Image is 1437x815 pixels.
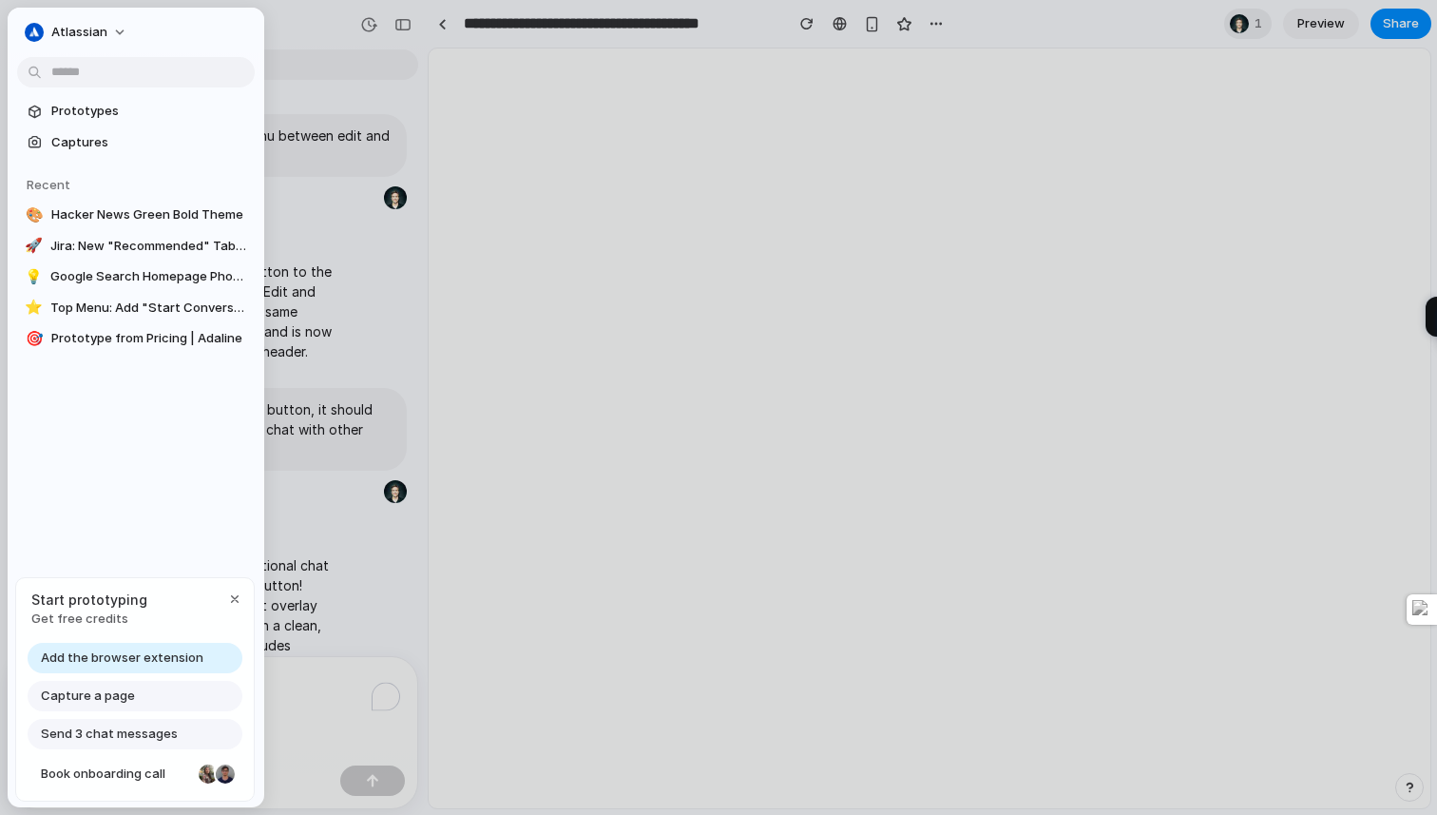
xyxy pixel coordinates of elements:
a: 💡Google Search Homepage Photo Gallery Design [17,262,255,291]
div: 🚀 [25,237,43,256]
span: Top Menu: Add "Start Conversation" Button [50,299,247,318]
span: Add the browser extension [41,649,203,668]
span: Prototype from Pricing | Adaline [51,329,247,348]
span: Google Search Homepage Photo Gallery Design [50,267,247,286]
button: atlassian [17,17,137,48]
a: 🎯Prototype from Pricing | Adaline [17,324,255,353]
span: Captures [51,133,247,152]
a: Prototypes [17,97,255,126]
span: Book onboarding call [41,765,191,784]
div: ⭐ [25,299,43,318]
a: Book onboarding call [28,759,242,789]
span: Capture a page [41,687,135,706]
span: Recent [27,177,70,192]
span: Start prototyping [31,590,147,610]
a: 🚀Jira: New "Recommended" Tab Setup [17,232,255,261]
div: 🎯 [25,329,44,348]
div: 💡 [25,267,43,286]
span: atlassian [51,23,107,42]
a: Captures [17,128,255,157]
div: 🎨 [25,205,44,224]
span: Prototypes [51,102,247,121]
a: 🎨Hacker News Green Bold Theme [17,201,255,229]
span: Hacker News Green Bold Theme [51,205,247,224]
a: ⭐Top Menu: Add "Start Conversation" Button [17,294,255,322]
span: Jira: New "Recommended" Tab Setup [50,237,247,256]
span: Send 3 chat messages [41,725,178,744]
div: Christian Iacullo [214,763,237,786]
span: Get free credits [31,610,147,629]
div: Nicole Kubica [197,763,220,786]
